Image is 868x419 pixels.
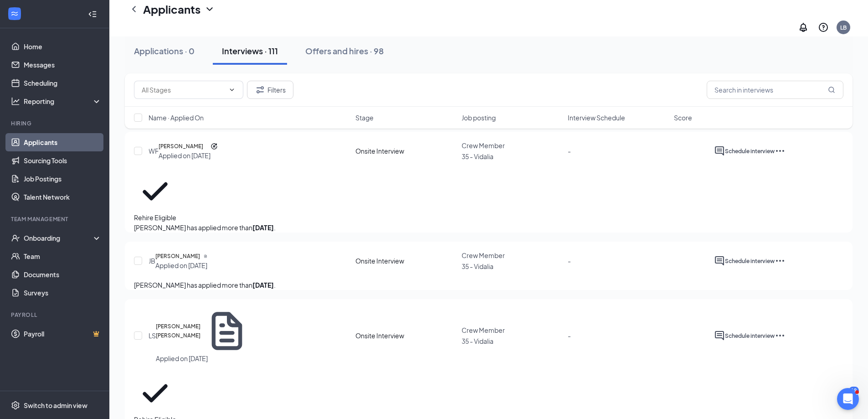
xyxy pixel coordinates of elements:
div: Interviews · 111 [222,45,278,57]
p: 35 - Vidalia [462,336,562,346]
svg: Document [204,308,250,354]
p: 35 - Vidalia [462,262,562,271]
div: JB [149,256,155,265]
div: Applied on [DATE] [159,151,218,160]
b: [DATE] [252,223,274,232]
a: Messages [24,56,102,74]
a: Team [24,247,102,265]
svg: UserCheck [11,233,20,243]
iframe: Intercom live chat [837,388,859,410]
b: [DATE] [252,281,274,289]
span: Crew Member [462,251,505,259]
button: Filter Filters [247,81,293,99]
svg: Checkmark [134,372,176,414]
a: Scheduling [24,74,102,92]
div: Onsite Interview [355,256,404,265]
svg: Filter [255,84,266,95]
span: Job posting [462,113,496,122]
button: Schedule interview [725,330,775,341]
p: [PERSON_NAME] has applied more than . [134,280,843,290]
span: Name · Applied On [149,113,204,122]
p: [PERSON_NAME] has applied more than . [134,222,843,233]
a: PayrollCrown [24,325,102,343]
h1: Applicants [143,1,200,17]
a: Documents [24,265,102,284]
div: Onsite Interview [355,146,404,155]
h5: [PERSON_NAME] [PERSON_NAME] [156,322,200,340]
svg: Checkmark [134,170,176,212]
svg: Settings [11,401,20,410]
span: Schedule interview [725,258,775,264]
svg: Document [204,254,207,258]
span: Schedule interview [725,332,775,339]
svg: ActiveChat [714,255,725,266]
div: Switch to admin view [24,401,87,410]
div: Team Management [11,215,100,223]
span: Interview Schedule [568,113,625,122]
a: Applicants [24,133,102,151]
svg: ActiveChat [714,145,725,156]
div: Offers and hires · 98 [305,45,384,57]
div: Hiring [11,119,100,127]
svg: ChevronDown [228,86,236,93]
div: 19 [849,387,859,394]
a: Talent Network [24,188,102,206]
svg: Analysis [11,97,20,106]
button: Schedule interview [725,255,775,266]
span: Crew Member [462,141,505,150]
input: All Stages [142,85,225,95]
svg: MagnifyingGlass [828,86,835,93]
input: Search in interviews [707,81,843,99]
svg: ChevronDown [204,4,215,15]
a: Job Postings [24,170,102,188]
svg: ChevronLeft [128,4,139,15]
svg: ActiveChat [714,330,725,341]
div: Reporting [24,97,102,106]
span: - [568,147,571,155]
button: Schedule interview [725,145,775,156]
h5: [PERSON_NAME] [155,252,200,261]
svg: QuestionInfo [818,22,829,33]
div: Applied on [DATE] [156,354,250,363]
span: - [568,257,571,265]
span: Score [674,113,692,122]
svg: Reapply [211,143,218,150]
div: Applied on [DATE] [155,261,207,270]
span: Crew Member [462,326,505,334]
div: Applications · 0 [134,45,195,57]
div: Payroll [11,311,100,319]
svg: Ellipses [775,145,786,156]
a: Surveys [24,284,102,302]
div: WF [149,146,159,155]
svg: Ellipses [775,255,786,266]
a: Home [24,37,102,56]
h5: [PERSON_NAME] [159,142,203,151]
svg: Collapse [88,10,97,19]
span: Rehire Eligible [134,213,176,222]
span: Schedule interview [725,148,775,155]
div: Onsite Interview [355,331,404,340]
a: Sourcing Tools [24,151,102,170]
span: Stage [355,113,374,122]
p: 35 - Vidalia [462,152,562,161]
svg: WorkstreamLogo [10,9,19,18]
div: Onboarding [24,233,94,243]
div: LB [840,24,847,31]
svg: Notifications [798,22,809,33]
span: - [568,331,571,340]
div: LS [149,331,156,340]
svg: Ellipses [775,330,786,341]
